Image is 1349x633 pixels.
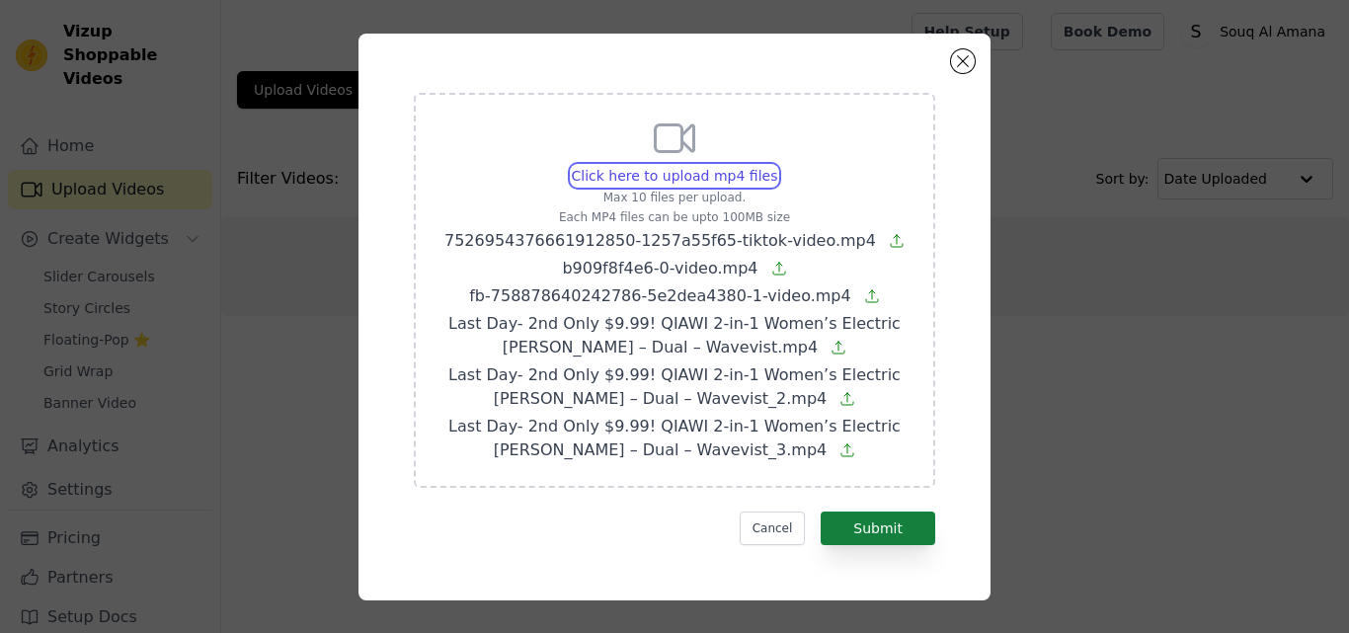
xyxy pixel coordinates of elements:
[439,209,910,225] p: Each MP4 files can be upto 100MB size
[439,190,910,205] p: Max 10 files per upload.
[448,365,901,408] span: Last Day- 2nd Only $9.99! QIAWI 2-in-1 Women’s Electric [PERSON_NAME] – Dual – Wavevist_2.mp4
[448,417,901,459] span: Last Day- 2nd Only $9.99! QIAWI 2-in-1 Women’s Electric [PERSON_NAME] – Dual – Wavevist_3.mp4
[562,259,757,277] span: b909f8f4e6-0-video.mp4
[444,231,876,250] span: 7526954376661912850-1257a55f65-tiktok-video.mp4
[740,512,806,545] button: Cancel
[821,512,935,545] button: Submit
[448,314,901,356] span: Last Day- 2nd Only $9.99! QIAWI 2-in-1 Women’s Electric [PERSON_NAME] – Dual – Wavevist.mp4
[951,49,975,73] button: Close modal
[572,168,778,184] span: Click here to upload mp4 files
[469,286,850,305] span: fb-758878640242786-5e2dea4380-1-video.mp4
